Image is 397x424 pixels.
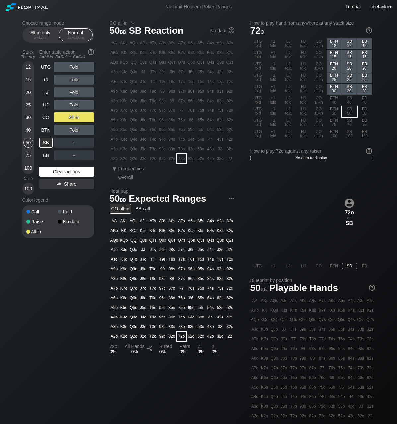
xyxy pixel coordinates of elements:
[196,115,206,125] div: 65s
[228,27,235,34] img: help.32db89a4.svg
[23,150,33,160] div: 75
[187,144,196,154] div: 63o
[167,144,177,154] div: 83o
[22,20,94,26] h2: Choose range mode
[23,62,33,72] div: 12
[250,25,264,35] span: 72
[206,58,215,67] div: Q4s
[120,28,126,35] span: bb
[110,115,119,125] div: A6o
[327,50,342,61] div: BTN 15
[25,29,56,41] div: All-in only
[119,125,129,134] div: K5o
[196,77,206,86] div: T5s
[60,29,91,41] div: Normal
[158,87,167,96] div: 99
[26,209,58,214] div: Call
[129,125,138,134] div: Q5o
[39,87,53,97] div: LJ
[187,115,196,125] div: 66
[148,67,158,77] div: JTs
[128,20,137,26] span: »
[167,106,177,115] div: 87o
[54,87,94,97] div: Fold
[129,77,138,86] div: QTo
[62,35,90,40] div: 12 – 100
[281,72,296,83] div: LJ fold
[158,125,167,134] div: 95o
[196,135,206,144] div: 54o
[187,106,196,115] div: 76s
[266,50,281,61] div: +1 fold
[342,72,357,83] div: SB 25
[139,67,148,77] div: JJ
[119,96,129,106] div: K8o
[206,115,215,125] div: 64s
[216,77,225,86] div: T3s
[128,26,184,36] span: SB Reaction
[167,67,177,77] div: J8s
[281,95,296,106] div: LJ fold
[357,61,372,72] div: BB 20
[54,62,94,72] div: Fold
[119,154,129,163] div: K2o
[311,61,326,72] div: CO all-in
[327,117,342,128] div: BTN 75
[139,38,148,48] div: AJs
[206,48,215,57] div: K4s
[39,112,53,122] div: CO
[206,77,215,86] div: T4s
[250,61,265,72] div: UTG fold
[39,100,53,110] div: HJ
[368,284,376,291] img: help.32db89a4.svg
[177,87,186,96] div: 97s
[110,144,119,154] div: A3o
[196,96,206,106] div: 85s
[365,27,373,34] img: help.32db89a4.svg
[129,58,138,67] div: QQ
[129,96,138,106] div: Q8o
[27,35,54,40] div: 5 – 12
[216,106,225,115] div: 73s
[196,48,206,57] div: K5s
[158,77,167,86] div: T9s
[296,95,311,106] div: HJ fold
[206,38,215,48] div: A4s
[57,182,61,186] img: share.864f2f62.svg
[196,106,206,115] div: 75s
[23,100,33,110] div: 25
[167,87,177,96] div: 98s
[296,106,311,117] div: HJ fold
[296,84,311,95] div: HJ fold
[177,58,186,67] div: Q7s
[187,58,196,67] div: Q6s
[281,61,296,72] div: LJ fold
[357,50,372,61] div: BB 15
[206,135,215,144] div: 44
[54,75,94,85] div: Fold
[39,55,94,59] div: A=All-in R=Raise C=Call
[148,154,158,163] div: T2o
[167,38,177,48] div: A8s
[357,106,372,117] div: BB 50
[148,48,158,57] div: KTs
[177,96,186,106] div: 87s
[266,117,281,128] div: +1 fold
[196,58,206,67] div: Q5s
[139,144,148,154] div: J3o
[110,96,119,106] div: A8o
[216,48,225,57] div: K3s
[187,48,196,57] div: K6s
[187,135,196,144] div: 64o
[266,61,281,72] div: +1 fold
[167,115,177,125] div: 86o
[148,38,158,48] div: ATs
[167,58,177,67] div: Q8s
[327,38,342,49] div: BTN 12
[39,75,53,85] div: +1
[23,112,33,122] div: 30
[110,87,119,96] div: A9o
[129,106,138,115] div: Q7o
[225,38,234,48] div: A2s
[58,209,90,214] div: Fold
